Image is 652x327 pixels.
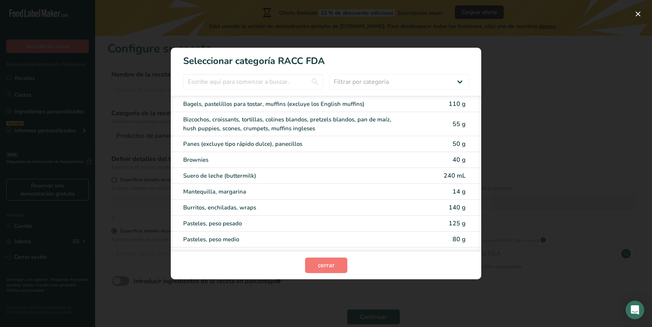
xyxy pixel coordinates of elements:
input: Escribe aquí para comenzar a buscar.. [183,74,323,90]
div: Burritos, enchiladas, wraps [183,203,404,212]
div: Open Intercom Messenger [626,301,644,319]
div: Suero de leche (buttermilk) [183,171,404,180]
div: Pasteles, peso pesado [183,219,404,228]
span: 110 g [449,100,466,108]
span: 240 mL [444,171,466,180]
div: Pasteles, peso medio [183,235,404,244]
div: Brownies [183,156,404,164]
div: Pasteles, peso ligero (angel food, chiffon o bizcocho sin glaseado ni relleno) [183,251,404,260]
span: cerrar [318,261,335,270]
span: 40 g [453,156,466,164]
span: 55 g [453,120,466,128]
div: Bizcochos, croissants, tortillas, colines blandos, pretzels blandos, pan de maíz, hush puppies, s... [183,115,404,133]
div: Mantequilla, margarina [183,187,404,196]
button: cerrar [305,258,347,273]
span: 125 g [449,219,466,228]
span: 50 g [453,140,466,148]
div: Panes (excluye tipo rápido dulce), panecillos [183,140,404,149]
span: 140 g [449,203,466,212]
div: Bagels, pastelillos para tostar, muffins (excluye los English muffins) [183,100,404,109]
span: 14 g [453,187,466,196]
h1: Seleccionar categoría RACC FDA [171,48,481,68]
span: 80 g [453,235,466,244]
